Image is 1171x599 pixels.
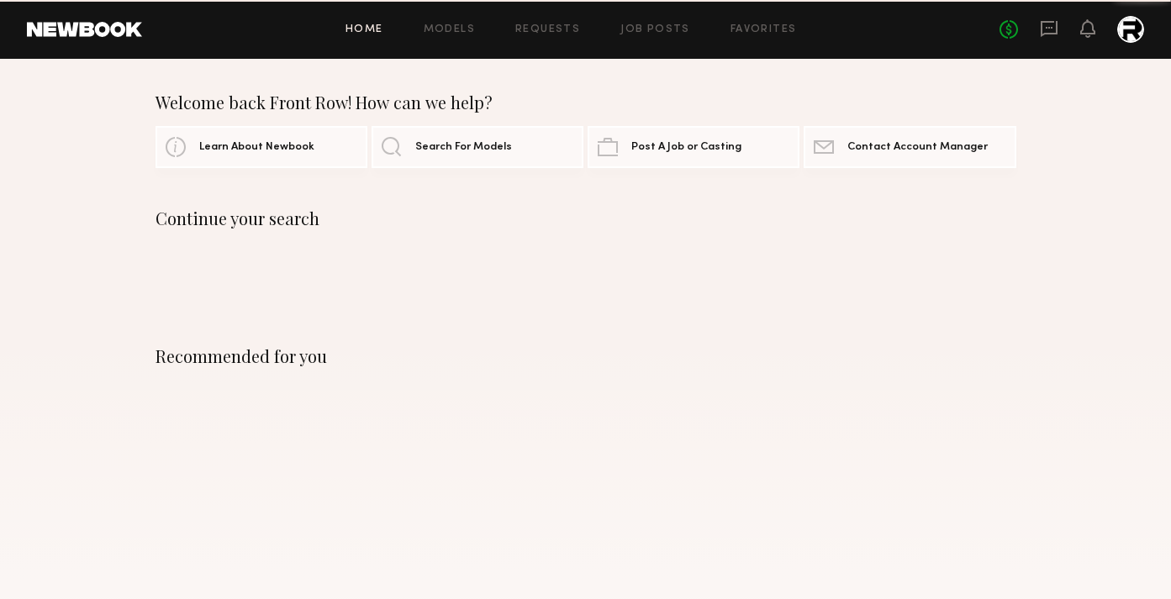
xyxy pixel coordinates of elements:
div: Welcome back Front Row! How can we help? [156,92,1016,113]
a: Post A Job or Casting [588,126,799,168]
div: Recommended for you [156,346,1016,366]
div: Continue your search [156,208,1016,229]
a: Job Posts [620,24,690,35]
span: Post A Job or Casting [631,142,741,153]
a: Contact Account Manager [804,126,1015,168]
a: Favorites [731,24,797,35]
a: Models [424,24,475,35]
a: Search For Models [372,126,583,168]
span: Contact Account Manager [847,142,988,153]
a: Home [345,24,383,35]
a: Requests [515,24,580,35]
a: Learn About Newbook [156,126,367,168]
span: Learn About Newbook [199,142,314,153]
span: Search For Models [415,142,512,153]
